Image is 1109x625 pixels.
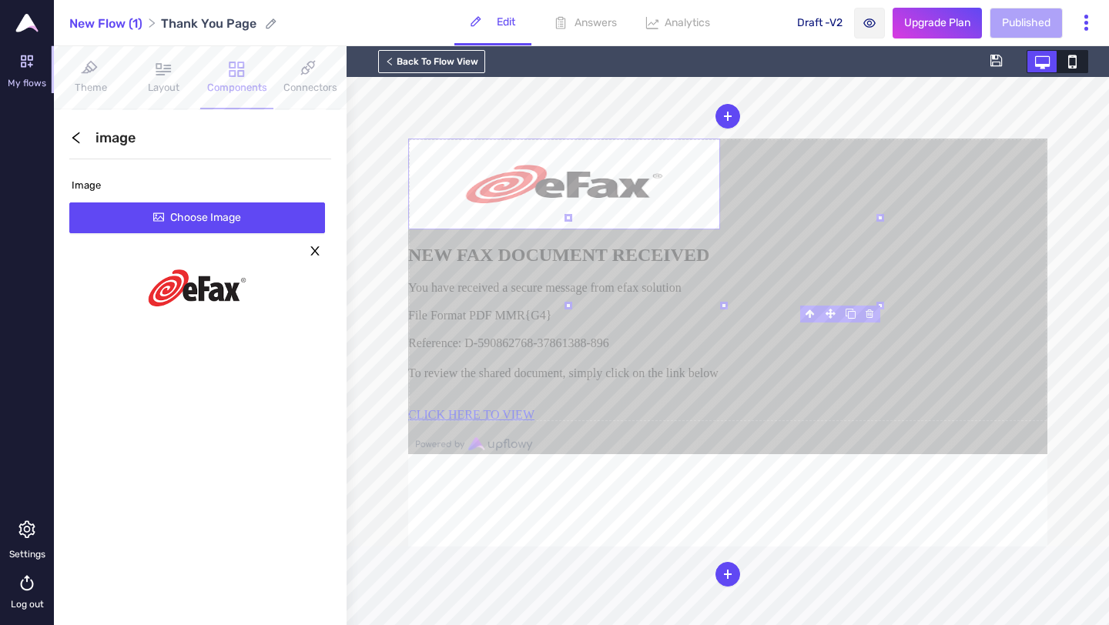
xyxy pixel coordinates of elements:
[575,16,617,29] p: Answers
[863,17,876,29] span: eye
[990,8,1063,38] button: Published
[283,80,337,95] div: Connectors
[15,14,39,32] img: Upflowy logo
[207,80,267,95] div: Components
[69,131,95,145] span: left
[309,245,321,257] span: close
[95,129,136,146] h2: image
[893,8,982,38] button: Upgrade Plan
[665,16,710,29] p: Analytics
[385,57,397,66] span: left
[146,18,157,28] span: right
[497,15,515,28] p: Edit
[148,80,179,95] div: Layout
[75,80,107,95] div: Theme
[170,209,241,226] span: Choose Image
[153,212,164,225] span: picture
[1077,13,1096,32] span: more
[716,569,739,580] span: plus
[904,15,970,32] span: Upgrade Plan
[161,16,256,31] div: Thank You Page
[793,16,846,29] div: Draft - V2
[72,179,101,191] div: Image
[985,50,1008,73] span: Update Step
[715,562,740,587] button: plus
[716,111,739,122] span: plus
[69,16,142,31] div: New Flow (1)
[715,104,740,129] button: plus
[378,50,485,73] div: Back To Flow View
[69,202,325,233] button: pictureChoose Image
[120,245,274,331] img: public%2Forganisations%2FmUmN6Nfukc2duEXKPCgkKm%2Fflows%2F3nW5YsSw5QFLESKeWFZPWC%2F67768249-1c7d-...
